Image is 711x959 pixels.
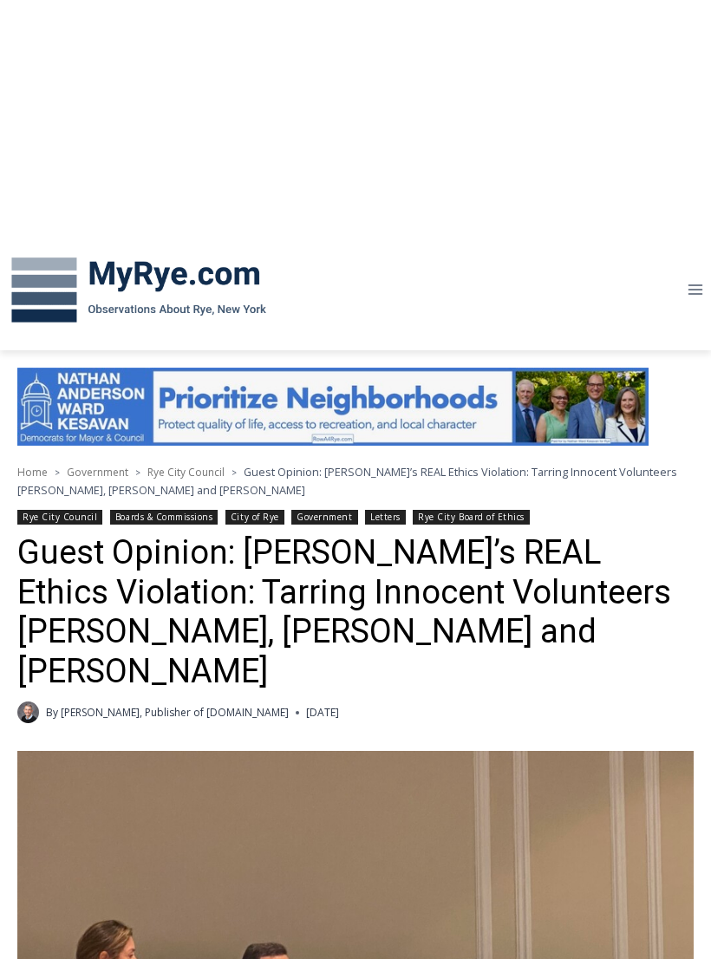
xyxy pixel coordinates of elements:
[413,510,530,525] a: Rye City Board of Ethics
[17,463,694,499] nav: Breadcrumbs
[61,705,289,720] a: [PERSON_NAME], Publisher of [DOMAIN_NAME]
[291,510,357,525] a: Government
[365,510,406,525] a: Letters
[17,465,48,479] a: Home
[17,464,677,497] span: Guest Opinion: [PERSON_NAME]’s REAL Ethics Violation: Tarring Innocent Volunteers [PERSON_NAME], ...
[679,277,711,303] button: Open menu
[46,704,58,721] span: By
[135,466,140,479] span: >
[67,465,128,479] a: Government
[225,510,284,525] a: City of Rye
[306,704,339,721] time: [DATE]
[232,466,237,479] span: >
[17,701,39,723] a: Author image
[147,465,225,479] a: Rye City Council
[17,533,694,691] h1: Guest Opinion: [PERSON_NAME]’s REAL Ethics Violation: Tarring Innocent Volunteers [PERSON_NAME], ...
[55,466,60,479] span: >
[17,510,102,525] a: Rye City Council
[110,510,219,525] a: Boards & Commissions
